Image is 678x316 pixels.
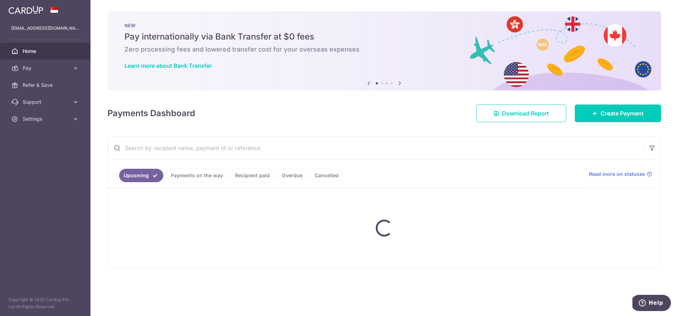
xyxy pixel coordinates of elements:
[310,169,343,182] a: Cancelled
[575,105,661,122] a: Create Payment
[476,105,566,122] a: Download Report
[230,169,274,182] a: Recipient paid
[502,109,549,118] span: Download Report
[23,115,69,123] span: Settings
[108,137,644,159] input: Search by recipient name, payment id or reference
[589,171,645,178] span: Read more on statuses
[601,109,644,118] span: Create Payment
[277,169,307,182] a: Overdue
[8,6,43,14] img: CardUp
[119,169,163,182] a: Upcoming
[166,169,228,182] a: Payments on the way
[124,23,644,28] p: NEW
[589,171,652,178] a: Read more on statuses
[23,48,69,55] span: Home
[11,25,79,32] p: [EMAIL_ADDRESS][DOMAIN_NAME]
[23,82,69,89] span: Refer & Save
[124,31,644,42] h5: Pay internationally via Bank Transfer at $0 fees
[124,45,644,54] h6: Zero processing fees and lowered transfer cost for your overseas expenses
[107,11,661,90] img: Bank transfer banner
[107,107,195,120] h4: Payments Dashboard
[632,295,671,312] iframe: Opens a widget where you can find more information
[23,99,69,106] span: Support
[23,65,69,72] span: Pay
[124,62,212,69] a: Learn more about Bank Transfer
